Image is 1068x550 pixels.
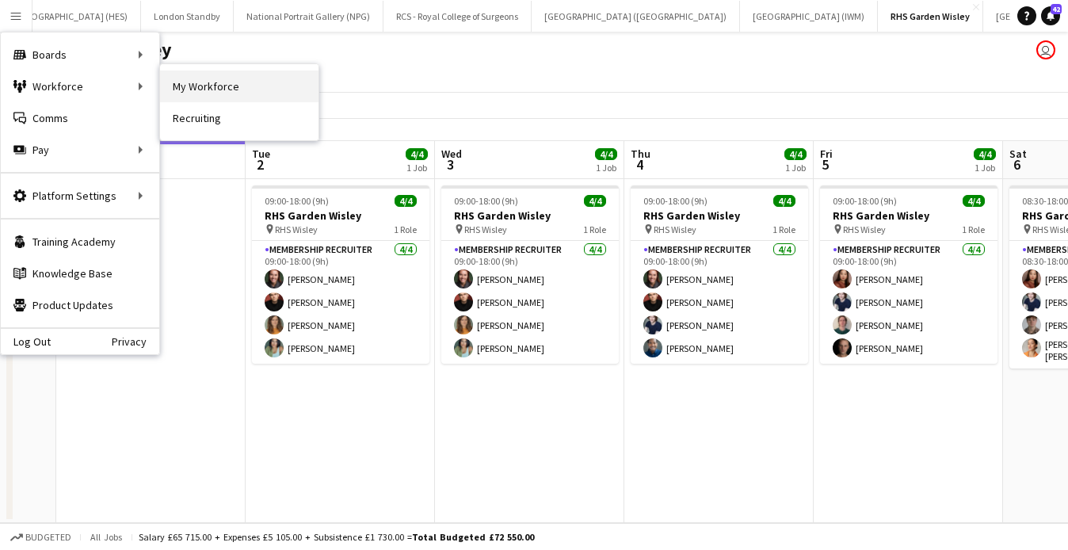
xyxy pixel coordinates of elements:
[160,71,318,102] a: My Workforce
[1,258,159,289] a: Knowledge Base
[234,1,383,32] button: National Portrait Gallery (NPG)
[1051,4,1062,14] span: 42
[975,162,995,174] div: 1 Job
[439,155,462,174] span: 3
[406,162,427,174] div: 1 Job
[252,185,429,364] app-job-card: 09:00-18:00 (9h)4/4RHS Garden Wisley RHS Wisley1 RoleMembership Recruiter4/409:00-18:00 (9h)[PERS...
[1,39,159,71] div: Boards
[628,155,650,174] span: 4
[1041,6,1060,25] a: 42
[412,531,534,543] span: Total Budgeted £72 550.00
[395,195,417,207] span: 4/4
[631,241,808,364] app-card-role: Membership Recruiter4/409:00-18:00 (9h)[PERSON_NAME][PERSON_NAME][PERSON_NAME][PERSON_NAME]
[631,185,808,364] app-job-card: 09:00-18:00 (9h)4/4RHS Garden Wisley RHS Wisley1 RoleMembership Recruiter4/409:00-18:00 (9h)[PERS...
[1,102,159,134] a: Comms
[394,223,417,235] span: 1 Role
[141,1,234,32] button: London Standby
[833,195,897,207] span: 09:00-18:00 (9h)
[1007,155,1027,174] span: 6
[406,148,428,160] span: 4/4
[441,185,619,364] app-job-card: 09:00-18:00 (9h)4/4RHS Garden Wisley RHS Wisley1 RoleMembership Recruiter4/409:00-18:00 (9h)[PERS...
[820,208,997,223] h3: RHS Garden Wisley
[631,147,650,161] span: Thu
[441,241,619,364] app-card-role: Membership Recruiter4/409:00-18:00 (9h)[PERSON_NAME][PERSON_NAME][PERSON_NAME][PERSON_NAME]
[87,531,125,543] span: All jobs
[963,195,985,207] span: 4/4
[878,1,983,32] button: RHS Garden Wisley
[464,223,507,235] span: RHS Wisley
[740,1,878,32] button: [GEOGRAPHIC_DATA] (IWM)
[772,223,795,235] span: 1 Role
[454,195,518,207] span: 09:00-18:00 (9h)
[265,195,329,207] span: 09:00-18:00 (9h)
[441,147,462,161] span: Wed
[773,195,795,207] span: 4/4
[818,155,833,174] span: 5
[139,531,534,543] div: Salary £65 715.00 + Expenses £5 105.00 + Subsistence £1 730.00 =
[252,208,429,223] h3: RHS Garden Wisley
[595,148,617,160] span: 4/4
[252,147,270,161] span: Tue
[631,208,808,223] h3: RHS Garden Wisley
[383,1,532,32] button: RCS - Royal College of Surgeons
[8,529,74,546] button: Budgeted
[1,335,51,348] a: Log Out
[785,162,806,174] div: 1 Job
[25,532,71,543] span: Budgeted
[820,185,997,364] app-job-card: 09:00-18:00 (9h)4/4RHS Garden Wisley RHS Wisley1 RoleMembership Recruiter4/409:00-18:00 (9h)[PERS...
[441,208,619,223] h3: RHS Garden Wisley
[1,134,159,166] div: Pay
[1,226,159,258] a: Training Academy
[584,195,606,207] span: 4/4
[252,241,429,364] app-card-role: Membership Recruiter4/409:00-18:00 (9h)[PERSON_NAME][PERSON_NAME][PERSON_NAME][PERSON_NAME]
[654,223,696,235] span: RHS Wisley
[962,223,985,235] span: 1 Role
[1036,40,1055,59] app-user-avatar: Gus Gordon
[784,148,807,160] span: 4/4
[112,335,159,348] a: Privacy
[974,148,996,160] span: 4/4
[250,155,270,174] span: 2
[275,223,318,235] span: RHS Wisley
[820,241,997,364] app-card-role: Membership Recruiter4/409:00-18:00 (9h)[PERSON_NAME][PERSON_NAME][PERSON_NAME][PERSON_NAME]
[843,223,886,235] span: RHS Wisley
[1,180,159,212] div: Platform Settings
[643,195,708,207] span: 09:00-18:00 (9h)
[1,71,159,102] div: Workforce
[160,102,318,134] a: Recruiting
[583,223,606,235] span: 1 Role
[1,289,159,321] a: Product Updates
[1009,147,1027,161] span: Sat
[596,162,616,174] div: 1 Job
[820,147,833,161] span: Fri
[4,1,141,32] button: [GEOGRAPHIC_DATA] (HES)
[532,1,740,32] button: [GEOGRAPHIC_DATA] ([GEOGRAPHIC_DATA])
